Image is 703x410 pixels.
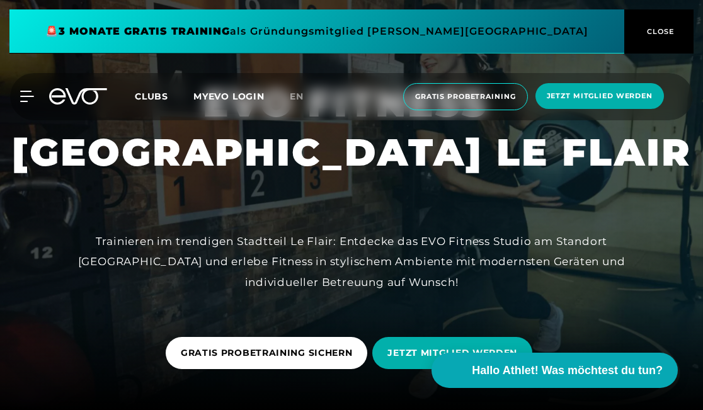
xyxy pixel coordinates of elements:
span: CLOSE [644,26,675,37]
div: Trainieren im trendigen Stadtteil Le Flair: Entdecke das EVO Fitness Studio am Standort [GEOGRAPH... [68,231,635,292]
a: MYEVO LOGIN [193,91,265,102]
span: Gratis Probetraining [415,91,516,102]
a: Gratis Probetraining [399,83,532,110]
span: Jetzt Mitglied werden [547,91,653,101]
a: Clubs [135,90,193,102]
a: Jetzt Mitglied werden [532,83,668,110]
span: Hallo Athlet! Was möchtest du tun? [472,362,663,379]
span: GRATIS PROBETRAINING SICHERN [181,346,353,360]
span: en [290,91,304,102]
a: en [290,89,319,104]
button: CLOSE [624,9,694,54]
a: GRATIS PROBETRAINING SICHERN [166,327,373,379]
span: Clubs [135,91,168,102]
button: Hallo Athlet! Was möchtest du tun? [432,353,678,388]
a: JETZT MITGLIED WERDEN [372,327,537,379]
span: JETZT MITGLIED WERDEN [387,346,517,360]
